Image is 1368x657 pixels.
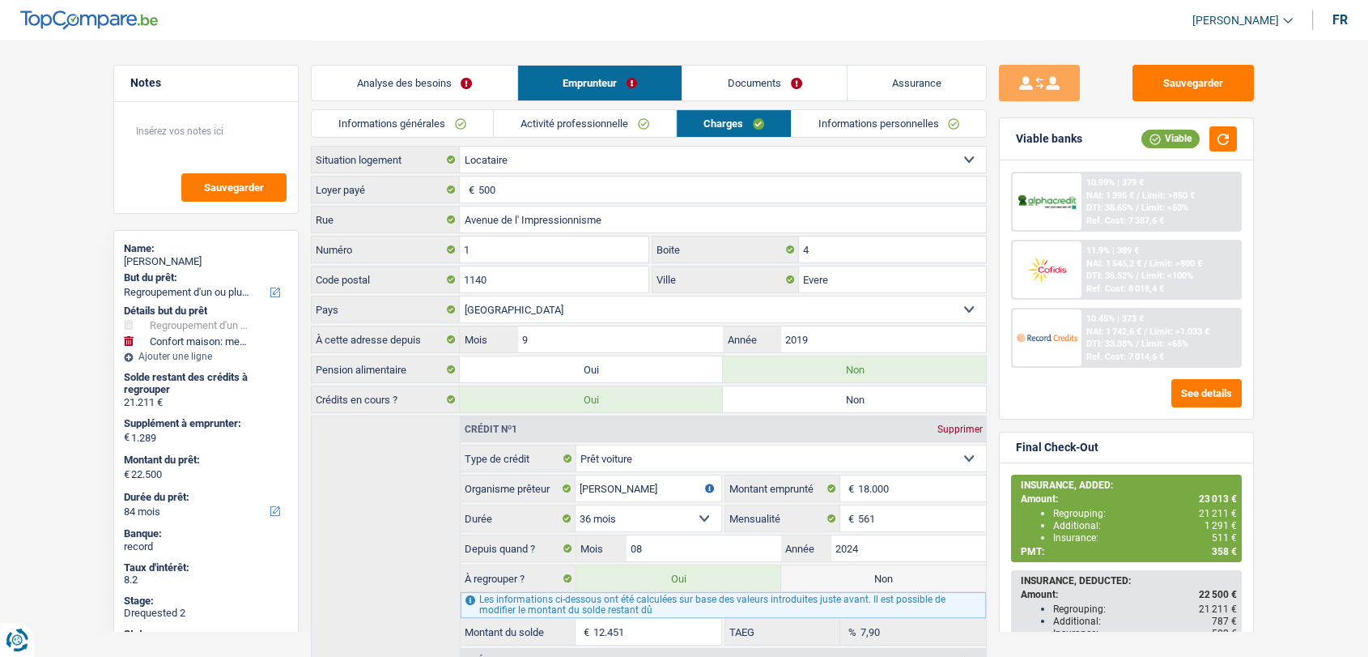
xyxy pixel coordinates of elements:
div: Les informations ci-dessous ont été calculées sur base des valeurs introduites juste avant. Il es... [461,592,986,618]
a: Informations personnelles [792,110,987,137]
div: Viable banks [1016,132,1082,146]
input: MM [627,535,781,561]
label: Supplément à emprunter: [124,417,285,430]
button: Sauvegarder [1132,65,1254,101]
label: Ville [652,267,800,292]
div: Additional: [1053,520,1237,531]
input: AAAA [781,326,986,352]
label: Loyer payé [312,177,460,203]
div: Stage: [124,595,288,608]
span: 502 € [1212,628,1237,639]
img: Cofidis [1017,254,1077,284]
a: Activité professionnelle [494,110,676,137]
img: Record Credits [1017,322,1077,352]
span: 21 211 € [1199,604,1237,615]
label: À cette adresse depuis [312,326,460,352]
div: Name: [124,242,288,255]
label: Pays [312,297,460,322]
img: AlphaCredit [1017,193,1077,211]
button: Sauvegarder [181,173,287,202]
span: € [124,468,130,481]
label: Mois [460,326,517,352]
span: / [1136,190,1140,201]
span: € [576,619,593,645]
span: NAI: 1 545,2 € [1086,258,1141,269]
h5: Notes [130,76,282,90]
div: Crédit nº1 [461,424,521,434]
label: Rue [312,207,460,233]
div: Amount: [1021,493,1237,505]
input: MM [518,326,723,352]
label: Durée [461,506,576,531]
span: 22 500 € [1199,589,1237,600]
span: 23 013 € [1199,493,1237,505]
label: À regrouper ? [461,565,576,591]
div: Regrouping: [1053,604,1237,615]
label: Code postal [312,267,460,292]
a: Charges [677,110,791,137]
div: Solde restant des crédits à regrouper [124,371,288,396]
label: Depuis quand ? [461,535,576,561]
span: / [1136,271,1139,281]
button: See details [1171,379,1242,407]
span: NAI: 1 742,6 € [1086,326,1141,337]
div: Insurance: [1053,532,1237,544]
div: Insurance: [1053,628,1237,639]
label: Mensualité [725,506,840,531]
div: Ref. Cost: 7 014,6 € [1086,352,1164,362]
span: % [840,619,860,645]
div: Final Check-Out [1016,441,1098,454]
a: [PERSON_NAME] [1179,7,1293,34]
label: Oui [460,386,723,412]
label: Montant emprunté [725,476,840,501]
div: 21.211 € [124,396,288,409]
div: record [124,540,288,553]
span: Limit: <100% [1141,271,1193,281]
span: Limit: <65% [1141,339,1188,349]
span: Limit: >800 € [1149,258,1202,269]
span: DTI: 36.52% [1086,271,1133,281]
div: Ref. Cost: 8 018,4 € [1086,284,1164,294]
span: € [124,431,130,444]
a: Documents [682,66,847,100]
span: NAI: 1 395 € [1086,190,1134,201]
span: / [1136,339,1139,349]
label: Crédits en cours ? [312,386,460,412]
label: Type de crédit [461,446,576,471]
span: [PERSON_NAME] [1192,14,1279,28]
input: AAAA [831,535,986,561]
span: / [1136,203,1139,213]
img: TopCompare Logo [20,11,158,30]
div: Taux d'intérêt: [124,561,288,574]
label: Année [723,326,780,352]
label: Année [781,535,831,561]
label: Organisme prêteur [461,476,576,501]
div: Status: [124,628,288,641]
a: Assurance [848,66,987,100]
label: Non [723,356,986,382]
div: PMT: [1021,546,1237,557]
div: Viable [1141,130,1200,147]
span: / [1144,258,1147,269]
span: € [840,476,858,501]
div: INSURANCE, DEDUCTED: [1021,575,1237,587]
div: 10.45% | 373 € [1086,314,1144,324]
label: Numéro [312,237,460,262]
span: / [1144,326,1147,337]
label: But du prêt: [124,271,285,284]
label: TAEG [725,619,840,645]
span: 358 € [1212,546,1237,557]
div: Supprimer [933,424,986,434]
div: Banque: [124,527,288,540]
span: Limit: <50% [1141,203,1188,213]
label: Montant du solde [461,619,576,645]
div: Ref. Cost: 7 387,6 € [1086,215,1164,226]
span: € [460,177,478,203]
div: [PERSON_NAME] [124,255,288,268]
div: Regrouping: [1053,508,1237,519]
div: 10.99% | 379 € [1086,177,1144,188]
label: Pension alimentaire [312,356,460,382]
span: 511 € [1212,532,1237,544]
span: Limit: >850 € [1142,190,1195,201]
div: Détails but du prêt [124,305,288,318]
